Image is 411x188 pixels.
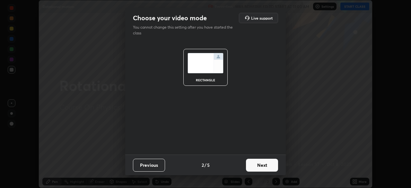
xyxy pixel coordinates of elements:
[205,162,206,168] h4: /
[133,24,237,36] p: You cannot change this setting after you have started the class
[202,162,204,168] h4: 2
[251,16,273,20] h5: Live support
[246,159,278,172] button: Next
[207,162,210,168] h4: 5
[188,53,223,73] img: normalScreenIcon.ae25ed63.svg
[193,78,218,82] div: rectangle
[133,14,207,22] h2: Choose your video mode
[133,159,165,172] button: Previous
